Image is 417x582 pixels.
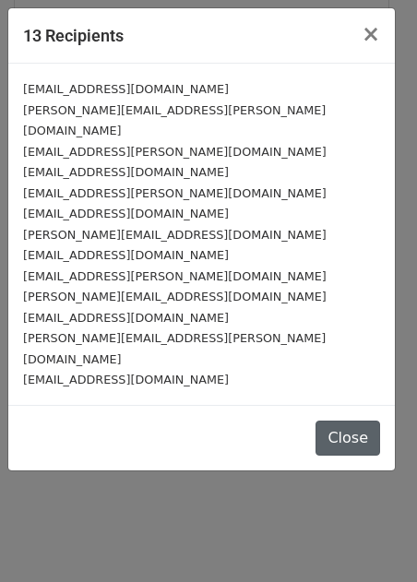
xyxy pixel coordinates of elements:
[23,290,327,303] small: [PERSON_NAME][EMAIL_ADDRESS][DOMAIN_NAME]
[23,186,327,200] small: [EMAIL_ADDRESS][PERSON_NAME][DOMAIN_NAME]
[23,103,326,138] small: [PERSON_NAME][EMAIL_ADDRESS][PERSON_NAME][DOMAIN_NAME]
[325,493,417,582] iframe: Chat Widget
[23,331,326,366] small: [PERSON_NAME][EMAIL_ADDRESS][PERSON_NAME][DOMAIN_NAME]
[23,311,229,325] small: [EMAIL_ADDRESS][DOMAIN_NAME]
[347,8,395,60] button: Close
[362,21,380,47] span: ×
[23,228,327,242] small: [PERSON_NAME][EMAIL_ADDRESS][DOMAIN_NAME]
[23,23,124,48] h5: 13 Recipients
[23,82,229,96] small: [EMAIL_ADDRESS][DOMAIN_NAME]
[23,145,327,159] small: [EMAIL_ADDRESS][PERSON_NAME][DOMAIN_NAME]
[23,207,229,220] small: [EMAIL_ADDRESS][DOMAIN_NAME]
[23,248,229,262] small: [EMAIL_ADDRESS][DOMAIN_NAME]
[23,269,327,283] small: [EMAIL_ADDRESS][PERSON_NAME][DOMAIN_NAME]
[316,421,380,456] button: Close
[23,165,229,179] small: [EMAIL_ADDRESS][DOMAIN_NAME]
[23,373,229,386] small: [EMAIL_ADDRESS][DOMAIN_NAME]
